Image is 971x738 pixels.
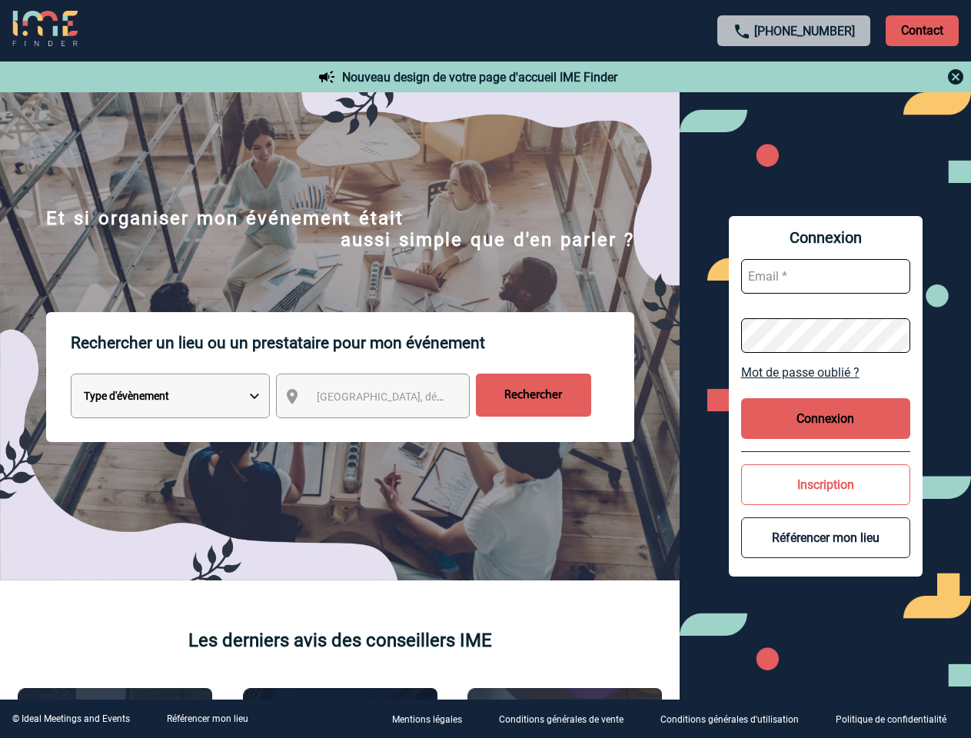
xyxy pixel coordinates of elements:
[733,22,751,41] img: call-24-px.png
[741,464,910,505] button: Inscription
[741,398,910,439] button: Connexion
[741,259,910,294] input: Email *
[754,24,855,38] a: [PHONE_NUMBER]
[317,391,530,403] span: [GEOGRAPHIC_DATA], département, région...
[660,715,799,726] p: Conditions générales d'utilisation
[886,15,959,46] p: Contact
[392,715,462,726] p: Mentions légales
[499,715,624,726] p: Conditions générales de vente
[741,365,910,380] a: Mot de passe oublié ?
[836,715,946,726] p: Politique de confidentialité
[741,517,910,558] button: Référencer mon lieu
[12,713,130,724] div: © Ideal Meetings and Events
[823,712,971,726] a: Politique de confidentialité
[741,228,910,247] span: Connexion
[487,712,648,726] a: Conditions générales de vente
[648,712,823,726] a: Conditions générales d'utilisation
[476,374,591,417] input: Rechercher
[167,713,248,724] a: Référencer mon lieu
[71,312,634,374] p: Rechercher un lieu ou un prestataire pour mon événement
[380,712,487,726] a: Mentions légales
